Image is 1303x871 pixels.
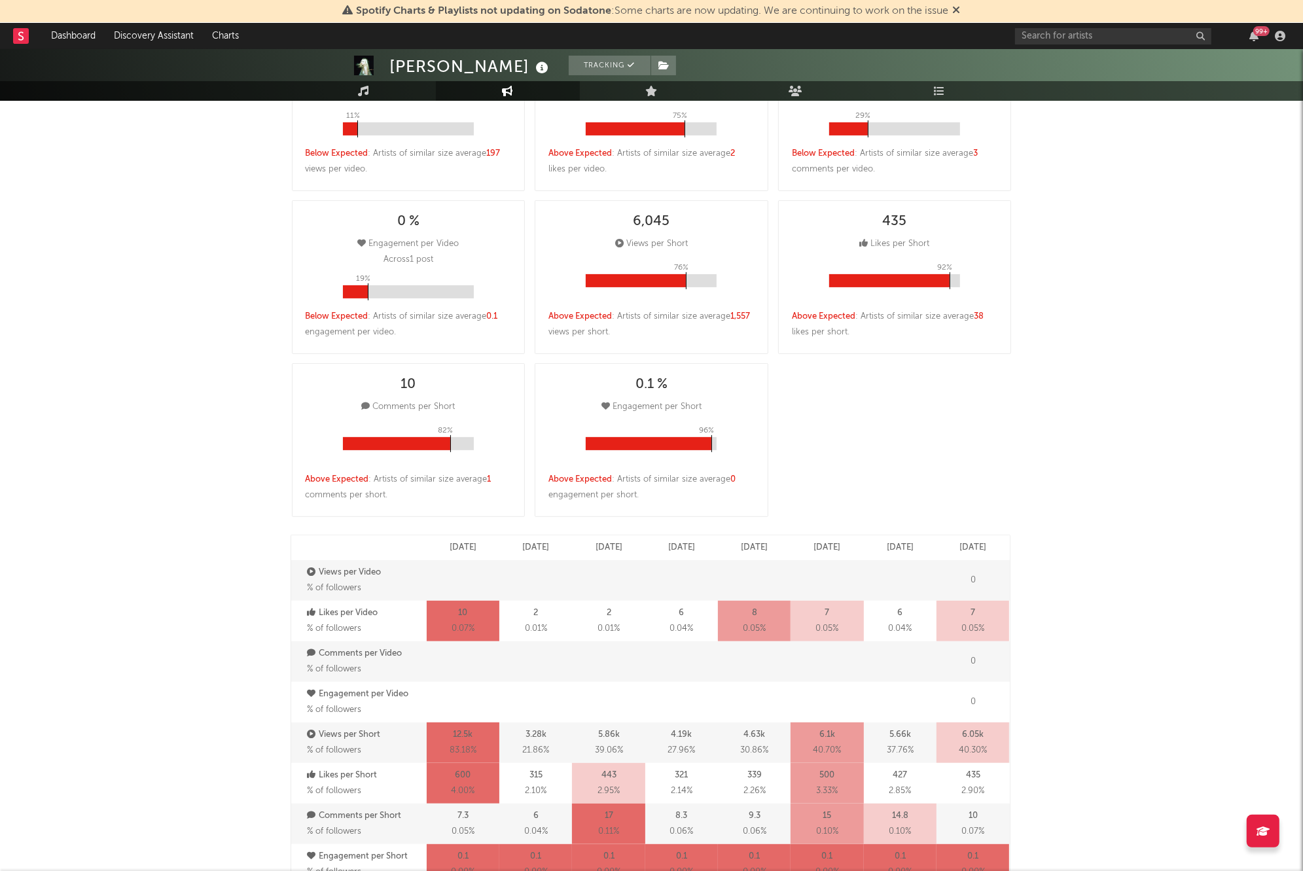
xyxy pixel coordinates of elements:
span: Dismiss [953,6,961,16]
span: Above Expected [792,312,855,321]
div: Comments per Short [361,399,455,415]
div: Views per Short [615,236,688,252]
p: 0.1 [822,849,833,864]
p: Likes per Short [308,768,423,783]
p: 2 [607,605,611,621]
p: 0.1 [749,849,760,864]
p: Comments per Short [308,808,423,824]
a: Charts [203,23,248,49]
p: 315 [529,768,543,783]
span: Spotify Charts & Playlists not updating on Sodatone [357,6,612,16]
span: % of followers [308,746,362,755]
p: [DATE] [596,540,622,556]
p: 5.66k [889,727,911,743]
span: 0.04 % [888,621,912,637]
span: 2.90 % [961,783,984,799]
div: 6,045 [633,214,669,230]
p: 7 [825,605,830,621]
div: 10 [401,377,416,393]
div: : Artists of similar size average likes per video . [548,146,755,177]
p: 427 [893,768,907,783]
p: 10 [458,605,467,621]
span: Below Expected [792,149,855,158]
div: 0 [937,560,1009,601]
p: 96 % [699,423,714,438]
span: 30.86 % [740,743,768,758]
span: 21.86 % [522,743,549,758]
p: 6 [533,808,539,824]
p: 3.28k [526,727,546,743]
span: 0.07 % [961,824,984,840]
div: 0 % [397,214,419,230]
span: 2.14 % [671,783,692,799]
span: 40.70 % [813,743,842,758]
span: 0.05 % [743,621,766,637]
p: [DATE] [887,540,914,556]
p: Comments per Video [308,646,423,662]
p: 443 [601,768,616,783]
span: 27.96 % [668,743,695,758]
button: 99+ [1249,31,1258,41]
p: 600 [455,768,471,783]
span: 38 [974,312,984,321]
p: 500 [820,768,835,783]
span: 0.06 % [669,824,693,840]
div: 0.1 % [635,377,668,393]
span: 0.04 % [524,824,548,840]
span: % of followers [308,584,362,592]
p: 6.1k [819,727,835,743]
p: 9.3 [749,808,760,824]
span: 4.00 % [451,783,474,799]
p: [DATE] [668,540,695,556]
span: 0 [730,475,736,484]
span: : Some charts are now updating. We are continuing to work on the issue [357,6,949,16]
div: 435 [883,214,907,230]
span: Below Expected [306,149,368,158]
span: % of followers [308,624,362,633]
p: 82 % [438,423,453,438]
span: 2.10 % [525,783,546,799]
div: : Artists of similar size average likes per short . [792,309,998,340]
div: : Artists of similar size average engagement per short . [548,472,755,503]
div: : Artists of similar size average engagement per video . [306,309,512,340]
p: Engagement per Video [308,686,423,702]
p: 0.1 [457,849,469,864]
span: 197 [487,149,501,158]
div: : Artists of similar size average comments per video . [792,146,998,177]
p: 6 [679,605,684,621]
span: 0.01 % [598,621,620,637]
span: 0.01 % [525,621,547,637]
p: 10 [969,808,978,824]
p: 7.3 [457,808,469,824]
span: 83.18 % [450,743,476,758]
p: 6 [897,605,902,621]
span: % of followers [308,827,362,836]
span: Above Expected [306,475,369,484]
span: 2.95 % [598,783,620,799]
p: 75 % [673,108,687,124]
span: 0.11 % [598,824,619,840]
p: 435 [966,768,980,783]
span: 0.07 % [452,621,474,637]
span: % of followers [308,705,362,714]
input: Search for artists [1015,28,1211,44]
div: 0 [937,682,1009,722]
p: 339 [747,768,762,783]
p: 0.1 [967,849,978,864]
span: 1 [488,475,491,484]
p: 8 [752,605,757,621]
p: [DATE] [814,540,841,556]
p: Across 1 post [384,252,433,268]
p: 15 [823,808,832,824]
p: 6.05k [962,727,984,743]
div: : Artists of similar size average views per video . [306,146,512,177]
div: [PERSON_NAME] [390,56,552,77]
button: Tracking [569,56,651,75]
span: Below Expected [306,312,368,321]
span: 0.05 % [816,621,839,637]
p: [DATE] [959,540,986,556]
span: 0.06 % [743,824,766,840]
p: Likes per Video [308,605,423,621]
p: [DATE] [522,540,549,556]
span: 2 [730,149,735,158]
